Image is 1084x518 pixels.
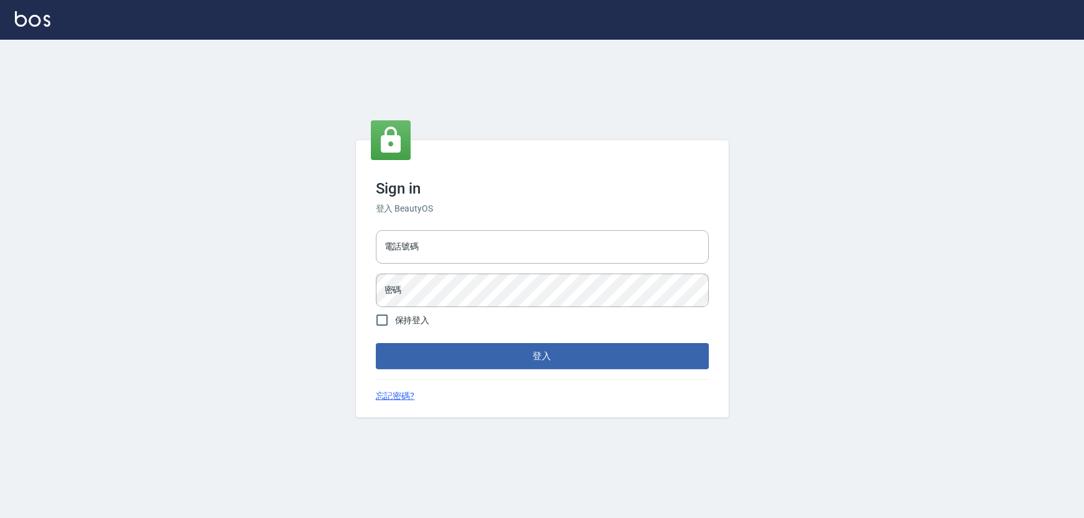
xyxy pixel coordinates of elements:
h3: Sign in [376,180,709,197]
a: 忘記密碼? [376,390,415,403]
img: Logo [15,11,50,27]
span: 保持登入 [395,314,430,327]
h6: 登入 BeautyOS [376,202,709,215]
button: 登入 [376,343,709,369]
